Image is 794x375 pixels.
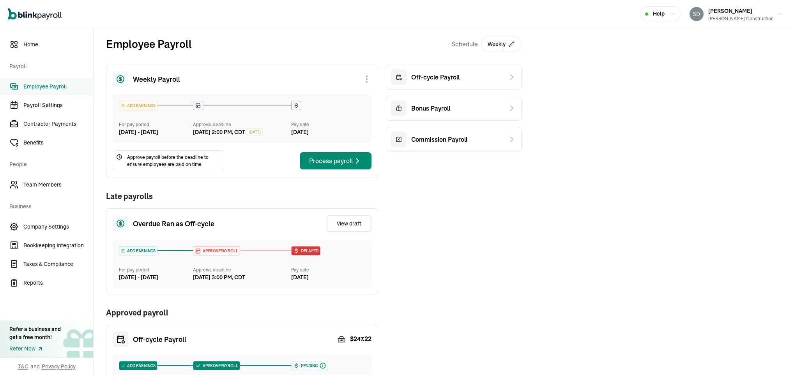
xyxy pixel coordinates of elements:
[309,156,362,165] div: Process payroll
[481,37,522,51] button: Weekly
[300,152,371,169] button: Process payroll
[8,3,62,25] nav: Global
[193,266,288,273] div: Approval deadline
[18,363,28,370] span: T&C
[299,363,318,369] span: Pending
[9,195,88,217] span: Business
[127,154,221,168] span: Approve payroll before the deadline to ensure employees are paid on time
[653,10,665,18] span: Help
[133,218,214,229] span: Overdue Ran as Off‑cycle
[106,307,378,319] h1: Approved payroll
[708,15,774,22] div: [PERSON_NAME] Construction
[42,363,76,370] span: Privacy Policy
[23,83,93,91] span: Employee Payroll
[640,6,681,21] button: Help
[23,40,93,49] span: Home
[9,325,61,342] div: Refer a business and get a free month!
[119,361,157,370] div: ADD EARNINGS
[23,279,93,287] span: Reports
[119,128,193,136] div: [DATE] - [DATE]
[193,128,245,136] div: [DATE] 2:00 PM, CDT
[291,128,365,136] div: [DATE]
[291,266,365,273] div: Pay date
[9,153,88,174] span: People
[119,121,193,128] div: For pay period
[119,101,157,110] div: ADD EARNINGS
[451,36,522,52] div: Schedule
[119,266,193,273] div: For pay period
[249,129,261,135] span: [DATE]
[106,36,192,52] h2: Employee Payroll
[299,248,318,254] span: Delayed
[133,334,186,345] span: Off‑cycle Payroll
[23,223,93,231] span: Company Settings
[708,7,752,14] span: [PERSON_NAME]
[337,220,361,227] div: View draft
[291,273,365,282] div: [DATE]
[411,104,450,113] span: Bonus Payroll
[686,4,786,24] button: [PERSON_NAME][PERSON_NAME] Construction
[23,241,93,250] span: Bookkeeping Integration
[755,338,794,375] iframe: Chat Widget
[23,120,93,128] span: Contractor Payments
[23,260,93,268] span: Taxes & Compliance
[133,74,180,85] span: Weekly Payroll
[119,273,193,282] div: [DATE] - [DATE]
[9,345,61,353] a: Refer Now
[411,135,467,144] span: Commission Payroll
[291,121,365,128] div: Pay date
[350,335,371,344] span: $ 247.22
[201,248,238,254] span: APPROVE PAYROLL
[23,181,93,189] span: Team Members
[9,55,88,76] span: Payroll
[193,121,288,128] div: Approval deadline
[23,101,93,109] span: Payroll Settings
[411,72,460,82] span: Off-cycle Payroll
[119,246,157,255] div: ADD EARNINGS
[327,215,371,232] button: View draft
[106,190,153,202] h1: Late payrolls
[23,139,93,147] span: Benefits
[201,363,238,369] span: APPROVE PAYROLL
[193,273,245,282] div: [DATE] 3:00 PM, CDT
